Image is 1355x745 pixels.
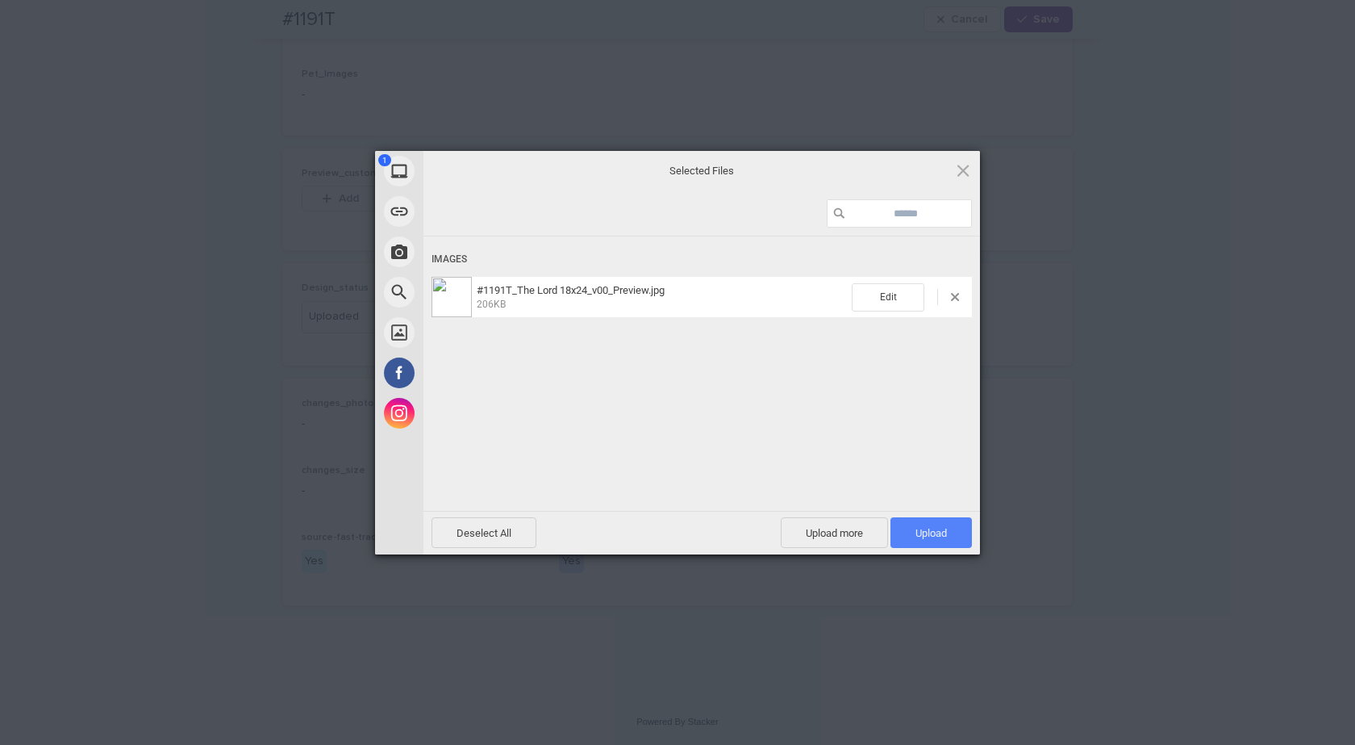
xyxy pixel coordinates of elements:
[954,161,972,179] span: Click here or hit ESC to close picker
[378,154,391,166] span: 1
[375,312,569,353] div: Unsplash
[472,284,852,311] span: #1191T_The Lord 18x24_v00_Preview.jpg
[852,283,924,312] span: Edit
[432,277,472,317] img: dfbb6a7c-7ecc-4331-bd81-c1e997417a8d
[540,163,863,178] span: Selected Files
[375,393,569,433] div: Instagram
[375,272,569,312] div: Web Search
[890,517,972,548] span: Upload
[477,284,665,296] span: #1191T_The Lord 18x24_v00_Preview.jpg
[375,353,569,393] div: Facebook
[375,232,569,272] div: Take Photo
[432,517,536,548] span: Deselect All
[915,527,947,539] span: Upload
[432,245,972,274] div: Images
[477,299,506,310] span: 206KB
[375,151,569,191] div: My Device
[781,517,888,548] span: Upload more
[375,191,569,232] div: Link (URL)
